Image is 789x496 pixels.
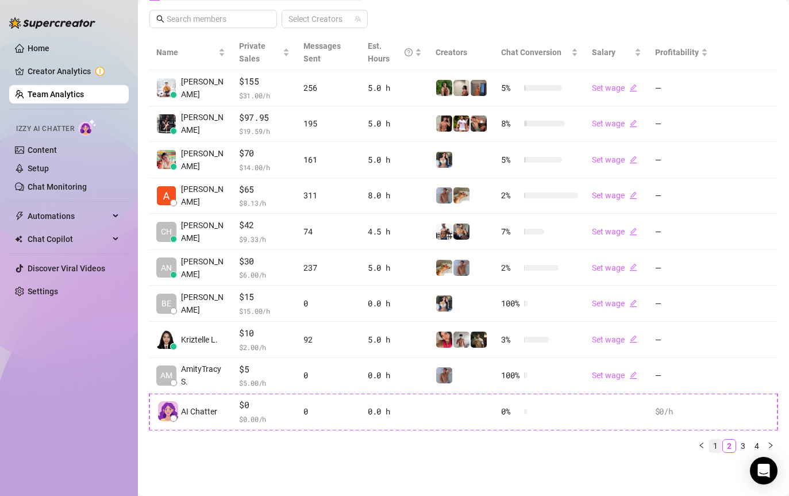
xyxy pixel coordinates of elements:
span: Profitability [655,48,699,57]
img: Joey [453,260,469,276]
div: 4.5 h [368,225,422,238]
div: 0.0 h [368,297,422,310]
div: 0.0 h [368,405,422,418]
span: Chat Conversion [501,48,561,57]
span: $30 [239,255,290,268]
span: Kriztelle L. [181,333,218,346]
span: $ 5.00 /h [239,377,290,389]
span: [PERSON_NAME] [181,219,225,244]
span: $ 31.00 /h [239,90,290,101]
span: Name [156,46,216,59]
td: — [648,358,715,394]
div: 5.0 h [368,333,422,346]
span: 3 % [501,333,519,346]
span: 100 % [501,297,519,310]
img: George [453,224,469,240]
span: [PERSON_NAME] [181,291,225,316]
a: Set wageedit [592,335,637,344]
img: izzy-ai-chatter-avatar-DDCN_rTZ.svg [158,401,178,421]
span: edit [629,335,637,343]
span: 2 % [501,189,519,202]
div: 5.0 h [368,117,422,130]
a: Content [28,145,57,155]
div: 5.0 h [368,82,422,94]
a: Set wageedit [592,299,637,308]
span: $ 14.00 /h [239,162,290,173]
img: Wayne [471,80,487,96]
span: [PERSON_NAME] [181,111,225,136]
span: 5 % [501,82,519,94]
span: Izzy AI Chatter [16,124,74,134]
span: 7 % [501,225,519,238]
a: Set wageedit [592,263,637,272]
span: left [698,442,705,449]
span: $ 9.33 /h [239,233,290,245]
span: $ 8.13 /h [239,197,290,209]
td: — [648,250,715,286]
span: edit [629,371,637,379]
img: Katy [436,295,452,312]
img: Hector [453,116,469,132]
img: Vanessa [436,332,452,348]
div: 161 [303,153,354,166]
img: Nathaniel [436,80,452,96]
span: [PERSON_NAME] [181,255,225,280]
span: 100 % [501,369,519,382]
img: Joey [436,367,452,383]
img: Chat Copilot [15,235,22,243]
span: $70 [239,147,290,160]
span: AI Chatter [181,405,217,418]
span: CH [161,225,172,238]
div: 74 [303,225,354,238]
td: — [648,214,715,250]
a: 4 [750,440,763,452]
div: 0.0 h [368,369,422,382]
span: right [767,442,774,449]
li: 1 [709,439,722,453]
img: Arianna Aguilar [157,114,176,133]
span: AmityTracy S. [181,363,225,388]
button: left [695,439,709,453]
span: Chat Copilot [28,230,109,248]
a: Creator Analytics exclamation-circle [28,62,120,80]
div: 0 [303,369,354,382]
img: Kriztelle L. [157,330,176,349]
li: Previous Page [695,439,709,453]
div: $0 /h [655,405,708,418]
span: 0 % [501,405,519,418]
span: edit [629,156,637,164]
img: Aira Marie [157,150,176,169]
a: Set wageedit [592,371,637,380]
div: 5.0 h [368,153,422,166]
span: $42 [239,218,290,232]
img: Ralphy [453,80,469,96]
img: Adrian Custodio [157,186,176,205]
span: $10 [239,326,290,340]
img: Osvaldo [471,116,487,132]
span: $0 [239,398,290,412]
a: Setup [28,164,49,173]
span: thunderbolt [15,212,24,221]
span: $ 0.00 /h [239,413,290,425]
a: Chat Monitoring [28,182,87,191]
div: 311 [303,189,354,202]
div: 8.0 h [368,189,422,202]
span: edit [629,263,637,271]
span: edit [629,228,637,236]
li: 2 [722,439,736,453]
img: aussieboy_j [453,332,469,348]
li: Next Page [764,439,778,453]
input: Search members [167,13,261,25]
span: $ 15.00 /h [239,305,290,317]
div: 5.0 h [368,262,422,274]
th: Name [149,35,232,70]
a: Set wageedit [592,119,637,128]
a: 3 [737,440,749,452]
span: [PERSON_NAME] [181,75,225,101]
img: AI Chatter [79,119,97,136]
div: Est. Hours [368,40,413,65]
span: edit [629,299,637,307]
img: Jayson Roa [157,78,176,97]
span: edit [629,84,637,92]
img: Katy [436,152,452,168]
